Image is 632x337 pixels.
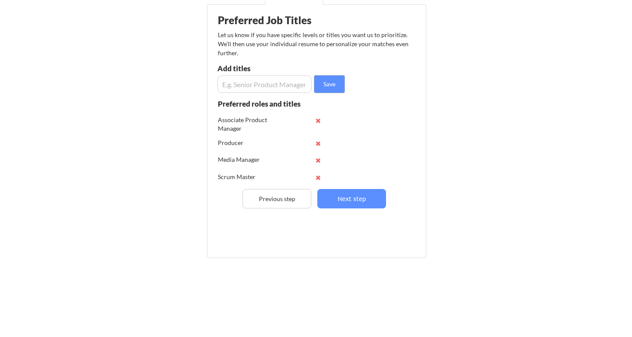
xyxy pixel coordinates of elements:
div: Let us know if you have specific levels or titles you want us to prioritize. We’ll then use your ... [218,30,409,57]
button: Next step [317,189,386,208]
div: Preferred roles and titles [218,100,311,107]
div: Add titles [217,65,310,72]
div: Producer [218,139,275,147]
div: Preferred Job Titles [218,15,327,25]
div: Media Manager [218,155,275,164]
button: Save [314,76,345,93]
button: Previous step [243,189,311,208]
div: Associate Product Manager [218,116,275,132]
div: Scrum Master [218,173,275,181]
input: E.g. Senior Product Manager [217,76,312,93]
